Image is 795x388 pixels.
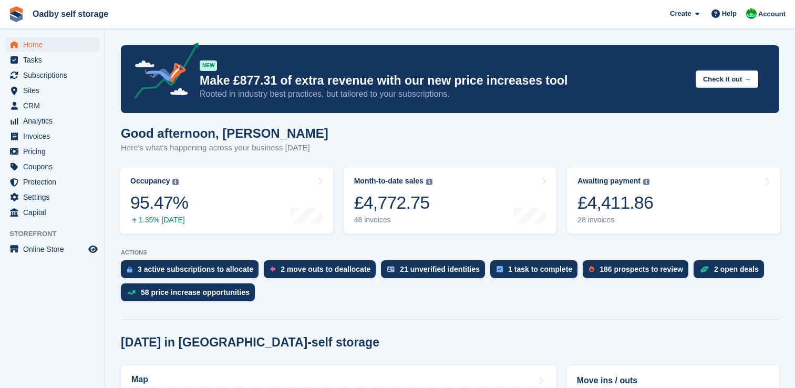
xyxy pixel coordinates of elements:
[381,260,490,283] a: 21 unverified identities
[5,175,99,189] a: menu
[354,177,424,186] div: Month-to-date sales
[508,265,572,273] div: 1 task to complete
[23,144,86,159] span: Pricing
[121,126,328,140] h1: Good afternoon, [PERSON_NAME]
[23,53,86,67] span: Tasks
[121,260,264,283] a: 3 active subscriptions to allocate
[8,6,24,22] img: stora-icon-8386f47178a22dfd0bd8f6a31ec36ba5ce8667c1dd55bd0f319d3a0aa187defe.svg
[141,288,250,297] div: 58 price increase opportunities
[87,243,99,256] a: Preview store
[694,260,769,283] a: 2 open deals
[600,265,683,273] div: 186 prospects to review
[23,114,86,128] span: Analytics
[354,192,432,213] div: £4,772.75
[130,216,188,224] div: 1.35% [DATE]
[23,205,86,220] span: Capital
[426,179,432,185] img: icon-info-grey-7440780725fd019a000dd9b08b2336e03edf1995a4989e88bcd33f0948082b44.svg
[270,266,275,272] img: move_outs_to_deallocate_icon-f764333ba52eb49d3ac5e1228854f67142a1ed5810a6f6cc68b1a99e826820c5.svg
[200,73,687,88] p: Make £877.31 of extra revenue with our new price increases tool
[23,242,86,257] span: Online Store
[138,265,253,273] div: 3 active subscriptions to allocate
[567,167,780,234] a: Awaiting payment £4,411.86 28 invoices
[28,5,112,23] a: Oadby self storage
[23,159,86,174] span: Coupons
[121,142,328,154] p: Here's what's happening across your business [DATE]
[387,266,395,272] img: verify_identity-adf6edd0f0f0b5bbfe63781bf79b02c33cf7c696d77639b501bdc392416b5a36.svg
[127,266,132,273] img: active_subscription_to_allocate_icon-d502201f5373d7db506a760aba3b589e785aa758c864c3986d89f69b8ff3...
[131,375,148,384] h2: Map
[121,249,779,256] p: ACTIONS
[583,260,694,283] a: 186 prospects to review
[23,68,86,83] span: Subscriptions
[5,53,99,67] a: menu
[670,8,691,19] span: Create
[577,216,653,224] div: 28 invoices
[577,177,641,186] div: Awaiting payment
[5,242,99,257] a: menu
[23,175,86,189] span: Protection
[5,205,99,220] a: menu
[126,43,199,103] img: price-adjustments-announcement-icon-8257ccfd72463d97f412b2fc003d46551f7dbcb40ab6d574587a9cd5c0d94...
[121,335,379,350] h2: [DATE] in [GEOGRAPHIC_DATA]-self storage
[714,265,759,273] div: 2 open deals
[746,8,757,19] img: Stephanie
[5,144,99,159] a: menu
[722,8,737,19] span: Help
[577,192,653,213] div: £4,411.86
[700,266,709,273] img: deal-1b604bf984904fb50ccaf53a9ad4b4a5d6e5aea283cecdc64d6e3604feb123c2.svg
[130,177,170,186] div: Occupancy
[643,179,649,185] img: icon-info-grey-7440780725fd019a000dd9b08b2336e03edf1995a4989e88bcd33f0948082b44.svg
[120,167,333,234] a: Occupancy 95.47% 1.35% [DATE]
[121,283,260,307] a: 58 price increase opportunities
[5,83,99,98] a: menu
[5,114,99,128] a: menu
[23,129,86,144] span: Invoices
[130,192,188,213] div: 95.47%
[589,266,594,272] img: prospect-51fa495bee0391a8d652442698ab0144808aea92771e9ea1ae160a38d050c398.svg
[23,190,86,205] span: Settings
[400,265,480,273] div: 21 unverified identities
[23,83,86,98] span: Sites
[264,260,381,283] a: 2 move outs to deallocate
[5,159,99,174] a: menu
[23,98,86,113] span: CRM
[200,60,217,71] div: NEW
[354,216,432,224] div: 48 invoices
[172,179,179,185] img: icon-info-grey-7440780725fd019a000dd9b08b2336e03edf1995a4989e88bcd33f0948082b44.svg
[490,260,583,283] a: 1 task to complete
[200,88,687,100] p: Rooted in industry best practices, but tailored to your subscriptions.
[758,9,786,19] span: Account
[5,129,99,144] a: menu
[5,190,99,205] a: menu
[497,266,503,272] img: task-75834270c22a3079a89374b754ae025e5fb1db73e45f91037f5363f120a921f8.svg
[281,265,370,273] div: 2 move outs to deallocate
[5,68,99,83] a: menu
[9,229,105,239] span: Storefront
[127,290,136,295] img: price_increase_opportunities-93ffe204e8149a01c8c9dc8f82e8f89637d9d84a8eef4429ea346261dce0b2c0.svg
[5,37,99,52] a: menu
[696,70,758,88] button: Check it out →
[23,37,86,52] span: Home
[577,374,769,387] h2: Move ins / outs
[5,98,99,113] a: menu
[344,167,557,234] a: Month-to-date sales £4,772.75 48 invoices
